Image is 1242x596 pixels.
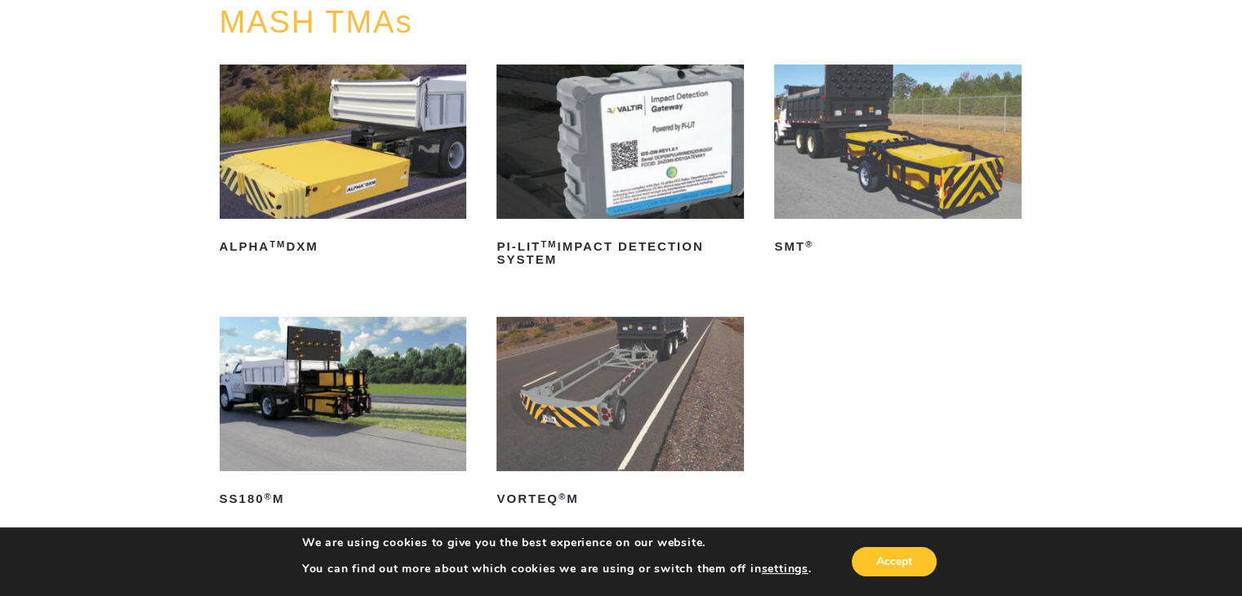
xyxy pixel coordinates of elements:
[774,234,1022,260] h2: SMT
[496,234,744,273] h2: PI-LIT Impact Detection System
[559,491,567,501] sup: ®
[265,491,273,501] sup: ®
[302,562,812,576] p: You can find out more about which cookies we are using or switch them off in .
[541,239,557,249] sup: TM
[496,64,744,273] a: PI-LITTMImpact Detection System
[269,239,286,249] sup: TM
[496,317,744,512] a: VORTEQ®M
[852,547,937,576] button: Accept
[220,317,467,512] a: SS180®M
[220,64,467,260] a: ALPHATMDXM
[805,239,813,249] sup: ®
[774,64,1022,260] a: SMT®
[761,562,808,576] button: settings
[302,536,812,550] p: We are using cookies to give you the best experience on our website.
[220,5,413,39] a: MASH TMAs
[496,486,744,512] h2: VORTEQ M
[220,486,467,512] h2: SS180 M
[220,234,467,260] h2: ALPHA DXM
